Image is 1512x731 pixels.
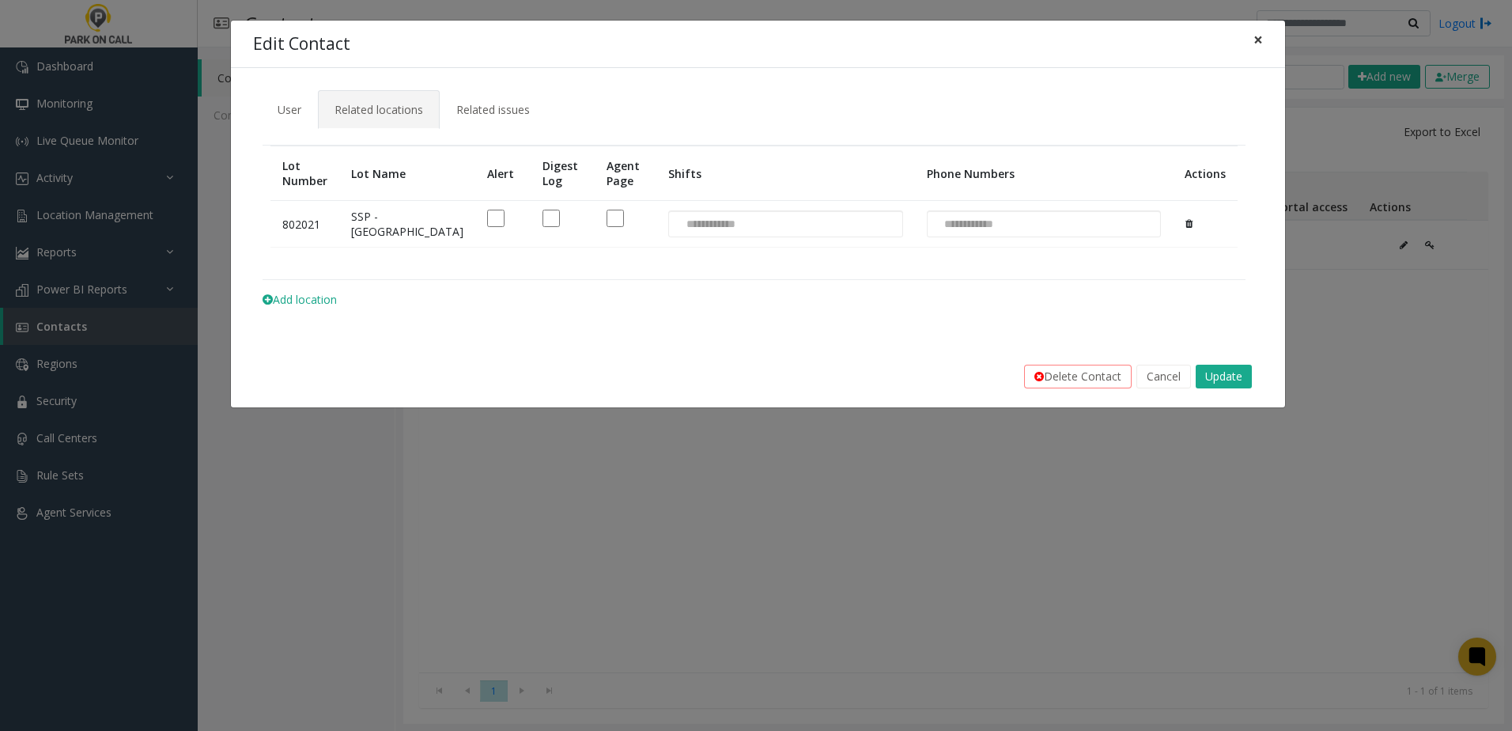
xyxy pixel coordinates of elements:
[669,211,744,237] input: NO DATA FOUND
[656,146,914,201] th: Shifts
[1196,365,1252,388] button: Update
[339,201,475,248] td: SSP - [GEOGRAPHIC_DATA]
[1253,28,1263,51] span: ×
[1242,21,1274,59] button: Close
[595,146,656,201] th: Agent Page
[335,102,423,117] span: Related locations
[915,146,1173,201] th: Phone Numbers
[928,211,1003,237] input: NO DATA FOUND
[278,102,301,117] span: User
[270,201,339,248] td: 802021
[263,292,337,307] span: Add location
[261,90,1255,117] ul: Tabs
[531,146,595,201] th: Digest Log
[1136,365,1191,388] button: Cancel
[475,146,531,201] th: Alert
[1173,146,1238,201] th: Actions
[1024,365,1132,388] button: Delete Contact
[270,146,339,201] th: Lot Number
[456,102,530,117] span: Related issues
[339,146,475,201] th: Lot Name
[253,32,350,57] h4: Edit Contact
